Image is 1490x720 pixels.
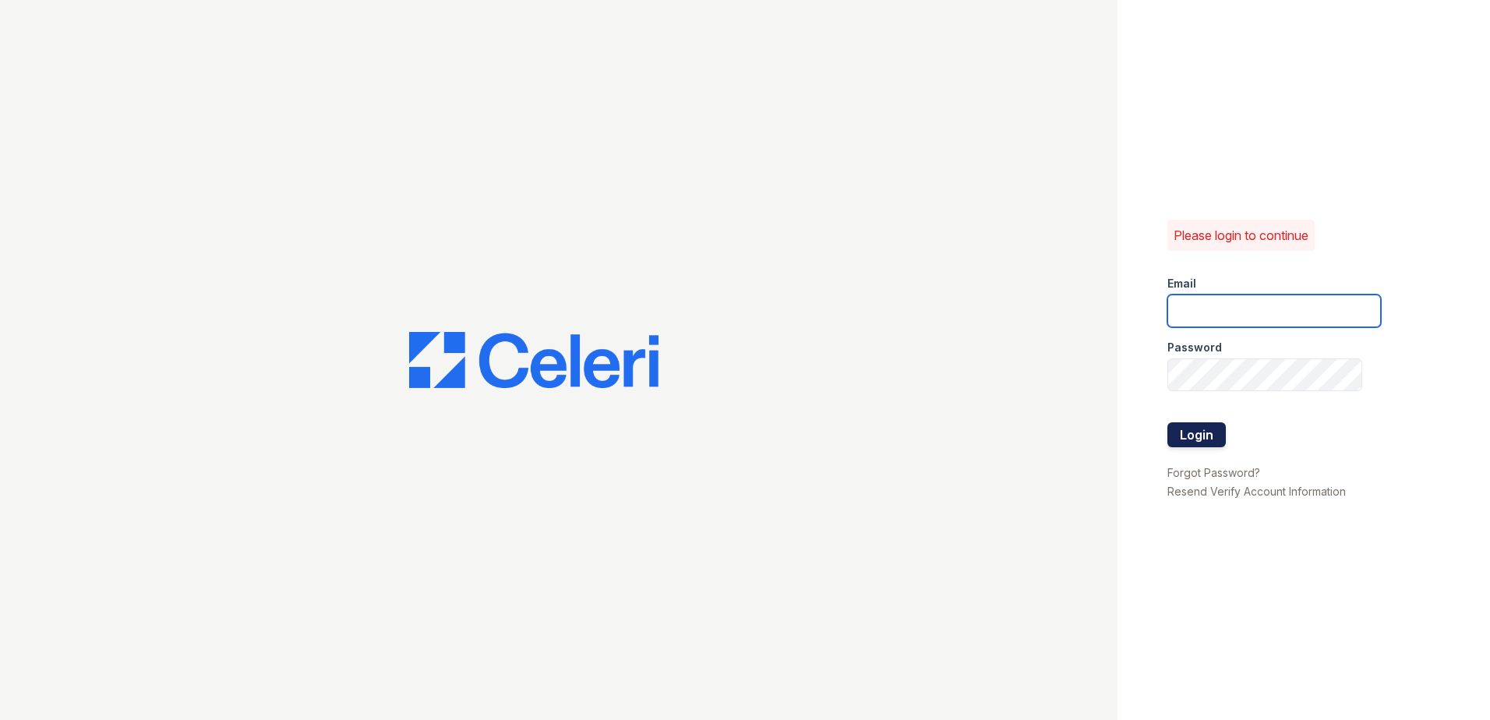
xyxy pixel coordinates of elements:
[1167,422,1226,447] button: Login
[1174,226,1308,245] p: Please login to continue
[1167,276,1196,291] label: Email
[1167,340,1222,355] label: Password
[409,332,658,388] img: CE_Logo_Blue-a8612792a0a2168367f1c8372b55b34899dd931a85d93a1a3d3e32e68fde9ad4.png
[1167,466,1260,479] a: Forgot Password?
[1167,485,1346,498] a: Resend Verify Account Information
